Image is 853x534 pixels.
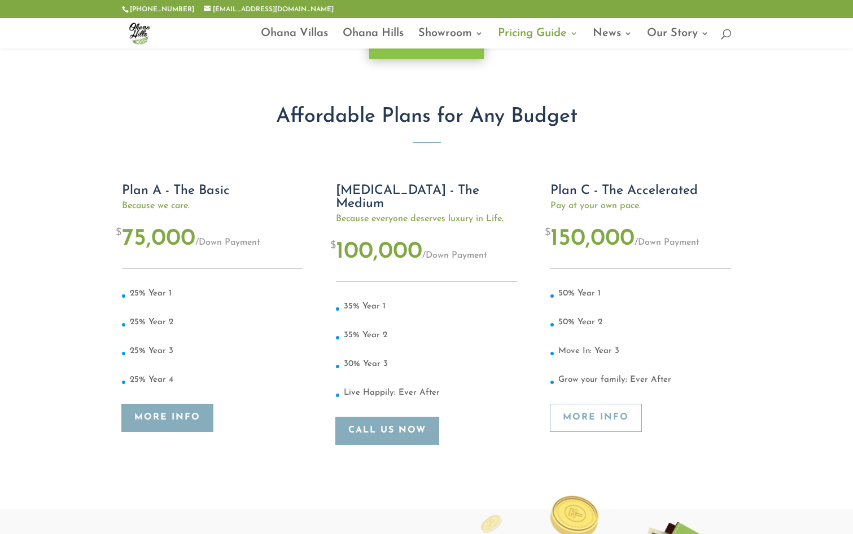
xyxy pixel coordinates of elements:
[550,200,731,211] span: Pay at your own pace.
[558,376,671,384] span: Grow your family: Ever After
[130,289,172,298] span: 25% Year 1
[422,251,487,260] span: Down Payment
[545,227,550,240] span: $
[130,347,173,355] span: 25% Year 3
[261,29,328,48] a: Ohana Villas
[422,251,426,260] span: /
[343,29,404,48] a: Ohana Hills
[647,29,709,48] a: Our Story
[344,331,387,339] span: 35% Year 2
[195,238,260,247] span: Down Payment
[336,213,517,224] span: Because everyone deserves luxury in Life.
[558,289,601,298] span: 50% Year 1
[122,227,195,251] span: 75,000
[558,347,619,355] span: Move In: Year 3
[550,404,641,432] a: More Info
[344,389,440,397] span: Live Happily: Ever After
[558,318,602,326] span: 50% Year 2
[122,184,303,200] h2: Plan A - The Basic
[336,240,422,264] span: 100,000
[593,29,632,48] a: News
[344,302,386,311] span: 35% Year 1
[418,29,483,48] a: Showroom
[130,376,173,384] span: 25% Year 4
[330,240,336,253] span: $
[336,184,517,213] h2: [MEDICAL_DATA] - The Medium
[195,238,199,247] span: /
[498,29,578,48] a: Pricing Guide
[124,18,155,48] img: ohana-hills
[122,200,303,211] span: Because we care.
[204,6,334,13] a: [EMAIL_ADDRESS][DOMAIN_NAME]
[122,404,213,432] a: More Info
[550,184,731,200] h2: Plan C - The Accelerated
[635,238,699,247] span: Down Payment
[344,360,388,368] span: 30% Year 3
[130,6,194,13] a: [PHONE_NUMBER]
[122,107,732,133] h2: Affordable Plans for Any Budget
[336,417,439,445] a: Call Us Now
[130,318,173,326] span: 25% Year 2
[550,227,635,251] span: 150,000
[116,227,121,240] span: $
[635,238,638,247] span: /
